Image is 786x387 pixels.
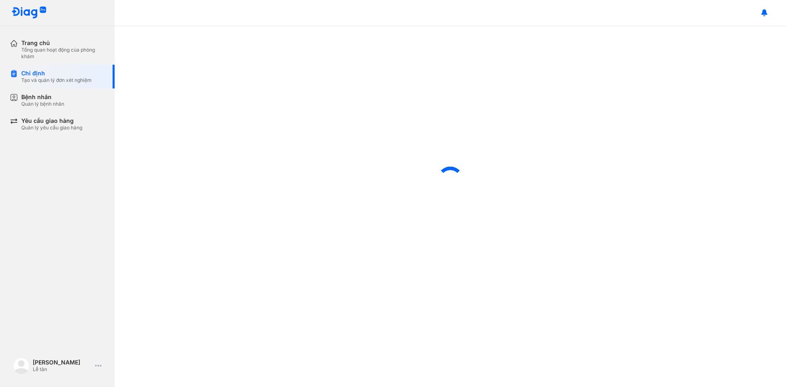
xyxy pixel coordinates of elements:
[33,359,92,366] div: [PERSON_NAME]
[33,366,92,373] div: Lễ tân
[21,101,64,107] div: Quản lý bệnh nhân
[21,47,105,60] div: Tổng quan hoạt động của phòng khám
[21,93,64,101] div: Bệnh nhân
[21,124,82,131] div: Quản lý yêu cầu giao hàng
[13,358,29,374] img: logo
[21,39,105,47] div: Trang chủ
[21,70,92,77] div: Chỉ định
[21,77,92,84] div: Tạo và quản lý đơn xét nghiệm
[11,7,47,19] img: logo
[21,117,82,124] div: Yêu cầu giao hàng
